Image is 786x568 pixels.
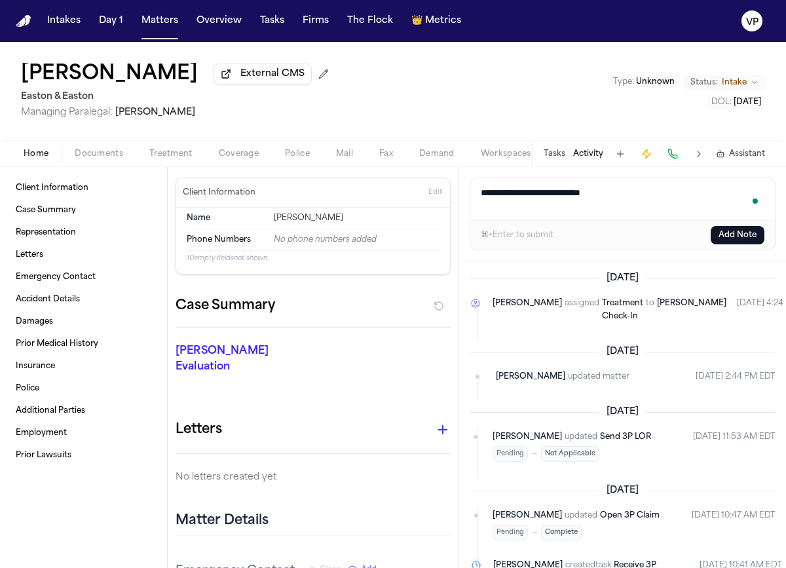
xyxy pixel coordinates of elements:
[274,235,440,245] div: No phone numbers added
[297,9,334,33] button: Firms
[10,311,157,332] a: Damages
[342,9,398,33] button: The Flock
[21,63,198,86] h1: [PERSON_NAME]
[600,512,660,520] span: Open 3P Claim
[10,289,157,310] a: Accident Details
[531,449,538,459] span: →
[646,297,654,323] span: to
[255,9,290,33] button: Tasks
[636,78,675,86] span: Unknown
[10,378,157,399] a: Police
[609,75,679,88] button: Edit Type: Unknown
[10,400,157,421] a: Additional Parties
[613,78,634,86] span: Type :
[637,145,656,163] button: Create Immediate Task
[191,9,247,33] button: Overview
[599,406,646,419] span: [DATE]
[10,333,157,354] a: Prior Medical History
[711,226,764,244] button: Add Note
[10,244,157,265] a: Letters
[424,182,446,203] button: Edit
[493,446,528,462] span: Pending
[21,89,334,105] h2: Easton & Easton
[599,484,646,497] span: [DATE]
[600,433,651,441] span: Send 3P LOR
[664,145,682,163] button: Make a Call
[716,149,765,159] button: Assistant
[711,98,732,106] span: DOL :
[600,430,651,444] a: Send 3P LOR
[42,9,86,33] button: Intakes
[379,149,393,159] span: Fax
[684,75,765,90] button: Change status from Intake
[568,370,629,383] span: updated matter
[115,107,195,117] span: [PERSON_NAME]
[10,267,157,288] a: Emergency Contact
[176,295,275,316] h2: Case Summary
[496,370,565,383] span: [PERSON_NAME]
[493,297,562,323] span: [PERSON_NAME]
[16,15,31,28] img: Finch Logo
[600,509,660,522] a: Open 3P Claim
[187,235,251,245] span: Phone Numbers
[180,187,258,198] h3: Client Information
[565,297,599,323] span: assigned
[176,512,269,530] h2: Matter Details
[10,200,157,221] a: Case Summary
[10,423,157,444] a: Employment
[149,149,193,159] span: Treatment
[481,230,553,240] div: ⌘+Enter to submit
[541,525,582,540] span: Complete
[493,430,562,444] span: [PERSON_NAME]
[693,430,776,462] time: September 5, 2025 at 10:53 AM
[734,98,761,106] span: [DATE]
[493,509,562,522] span: [PERSON_NAME]
[493,525,528,540] span: Pending
[602,297,643,323] a: Treatment Check-In
[136,9,183,33] button: Matters
[531,527,538,538] span: →
[21,63,198,86] button: Edit matter name
[611,145,629,163] button: Add Task
[187,213,266,223] dt: Name
[565,430,597,444] span: updated
[10,445,157,466] a: Prior Lawsuits
[573,149,603,159] button: Activity
[219,149,259,159] span: Coverage
[406,9,466,33] button: crownMetrics
[690,77,718,88] span: Status:
[21,107,113,117] span: Managing Paralegal:
[285,149,310,159] span: Police
[565,509,597,522] span: updated
[470,178,775,220] textarea: To enrich screen reader interactions, please activate Accessibility in Grammarly extension settings
[729,149,765,159] span: Assistant
[176,470,451,485] p: No letters created yet
[696,370,776,383] time: September 8, 2025 at 1:44 PM
[176,343,257,375] p: [PERSON_NAME] Evaluation
[240,67,305,81] span: External CMS
[16,15,31,28] a: Home
[657,297,726,323] span: [PERSON_NAME]
[187,254,440,263] p: 10 empty fields not shown.
[10,178,157,199] a: Client Information
[599,272,646,285] span: [DATE]
[94,9,128,33] button: Day 1
[692,509,776,540] time: September 3, 2025 at 9:47 AM
[419,149,455,159] span: Demand
[75,149,123,159] span: Documents
[176,419,222,440] h1: Letters
[10,222,157,243] a: Representation
[428,188,442,197] span: Edit
[544,149,565,159] button: Tasks
[10,356,157,377] a: Insurance
[722,77,747,88] span: Intake
[214,64,312,85] button: External CMS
